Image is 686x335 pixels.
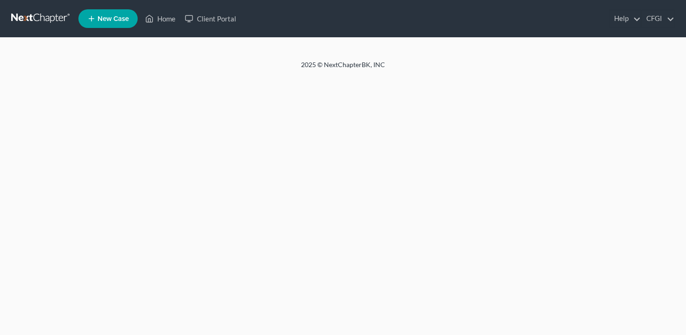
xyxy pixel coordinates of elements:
a: Home [140,10,180,27]
a: Help [609,10,641,27]
a: CFGI [642,10,674,27]
new-legal-case-button: New Case [78,9,138,28]
a: Client Portal [180,10,241,27]
div: 2025 © NextChapterBK, INC [77,60,609,77]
